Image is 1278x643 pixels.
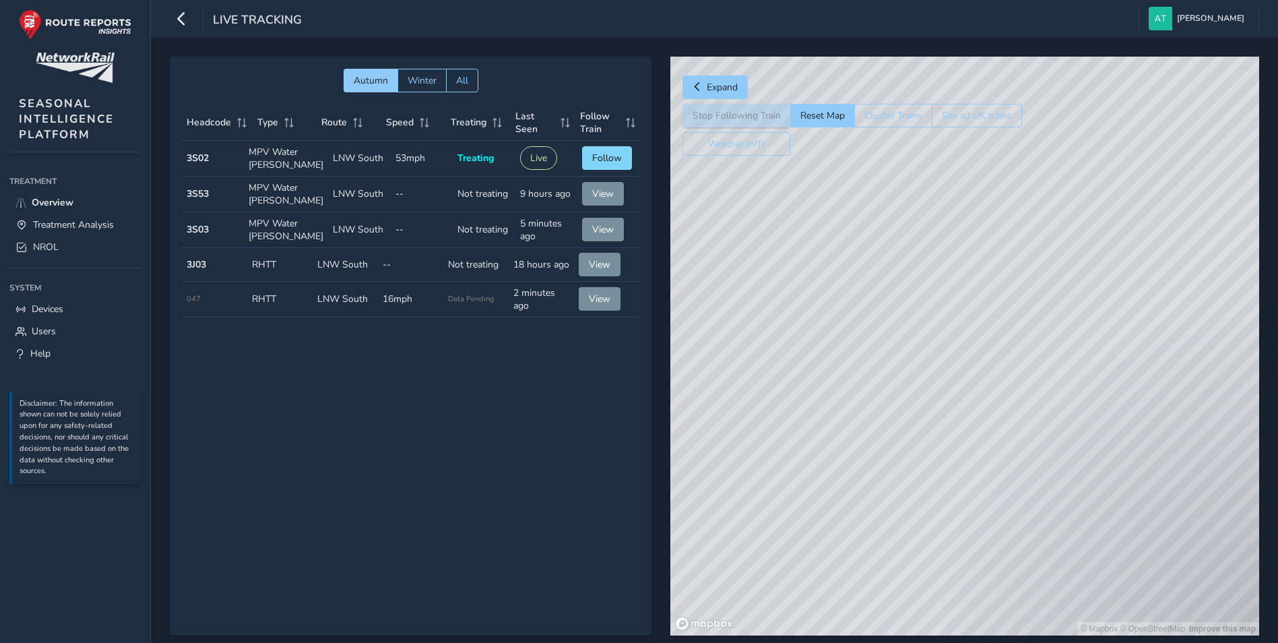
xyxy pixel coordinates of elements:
a: Treatment Analysis [9,214,141,236]
span: Winter [408,74,437,87]
td: LNW South [328,177,391,212]
span: Follow [592,152,622,164]
button: Cluster Trains [854,104,932,127]
span: Overview [32,196,73,209]
span: Expand [707,81,738,94]
td: 2 minutes ago [509,282,574,317]
td: Not treating [443,248,509,282]
span: 047 [187,294,201,304]
strong: 3S03 [187,223,209,236]
span: Live Tracking [213,11,302,30]
button: Reset Map [790,104,854,127]
span: Speed [386,116,414,129]
button: See all UK trains [932,104,1022,127]
td: Not treating [453,212,515,248]
span: Devices [32,303,63,315]
td: MPV Water [PERSON_NAME] [244,212,328,248]
button: View [579,287,620,311]
td: 16mph [378,282,443,317]
button: Live [520,146,557,170]
td: 53mph [391,141,453,177]
img: diamond-layout [1149,7,1172,30]
button: All [446,69,478,92]
span: View [589,258,610,271]
button: View [582,182,624,206]
img: customer logo [36,53,115,83]
td: -- [391,212,453,248]
td: LNW South [328,141,391,177]
a: Users [9,320,141,342]
span: All [456,74,468,87]
button: View [582,218,624,241]
div: System [9,278,141,298]
td: -- [378,248,443,282]
button: Follow [582,146,632,170]
strong: 3J03 [187,258,206,271]
span: Users [32,325,56,338]
span: Route [321,116,347,129]
span: Last Seen [515,110,555,135]
img: rr logo [19,9,131,40]
span: Treating [451,116,486,129]
span: NROL [33,241,59,253]
button: Expand [682,75,748,99]
td: RHTT [247,248,313,282]
a: NROL [9,236,141,258]
span: View [592,223,614,236]
button: Winter [397,69,446,92]
span: SEASONAL INTELLIGENCE PLATFORM [19,96,114,142]
span: Autumn [354,74,388,87]
td: 5 minutes ago [515,212,578,248]
button: [PERSON_NAME] [1149,7,1249,30]
span: Data Pending [448,294,494,304]
p: Disclaimer: The information shown can not be solely relied upon for any safety-related decisions,... [20,398,134,478]
span: View [589,293,610,305]
span: Type [257,116,278,129]
span: Help [30,347,51,360]
a: Overview [9,191,141,214]
span: Treating [457,152,494,164]
td: 18 hours ago [509,248,574,282]
td: 9 hours ago [515,177,578,212]
td: LNW South [328,212,391,248]
td: LNW South [313,282,378,317]
td: Not treating [453,177,515,212]
button: Weather (off) [682,132,790,156]
strong: 3S02 [187,152,209,164]
td: LNW South [313,248,378,282]
strong: 3S53 [187,187,209,200]
span: Follow Train [580,110,621,135]
a: Help [9,342,141,365]
div: Treatment [9,171,141,191]
span: Headcode [187,116,231,129]
td: RHTT [247,282,313,317]
span: View [592,187,614,200]
td: -- [391,177,453,212]
td: MPV Water [PERSON_NAME] [244,177,328,212]
button: View [579,253,620,276]
iframe: Intercom live chat [1232,597,1265,630]
span: Treatment Analysis [33,218,114,231]
button: Autumn [344,69,397,92]
td: MPV Water [PERSON_NAME] [244,141,328,177]
a: Devices [9,298,141,320]
span: [PERSON_NAME] [1177,7,1244,30]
